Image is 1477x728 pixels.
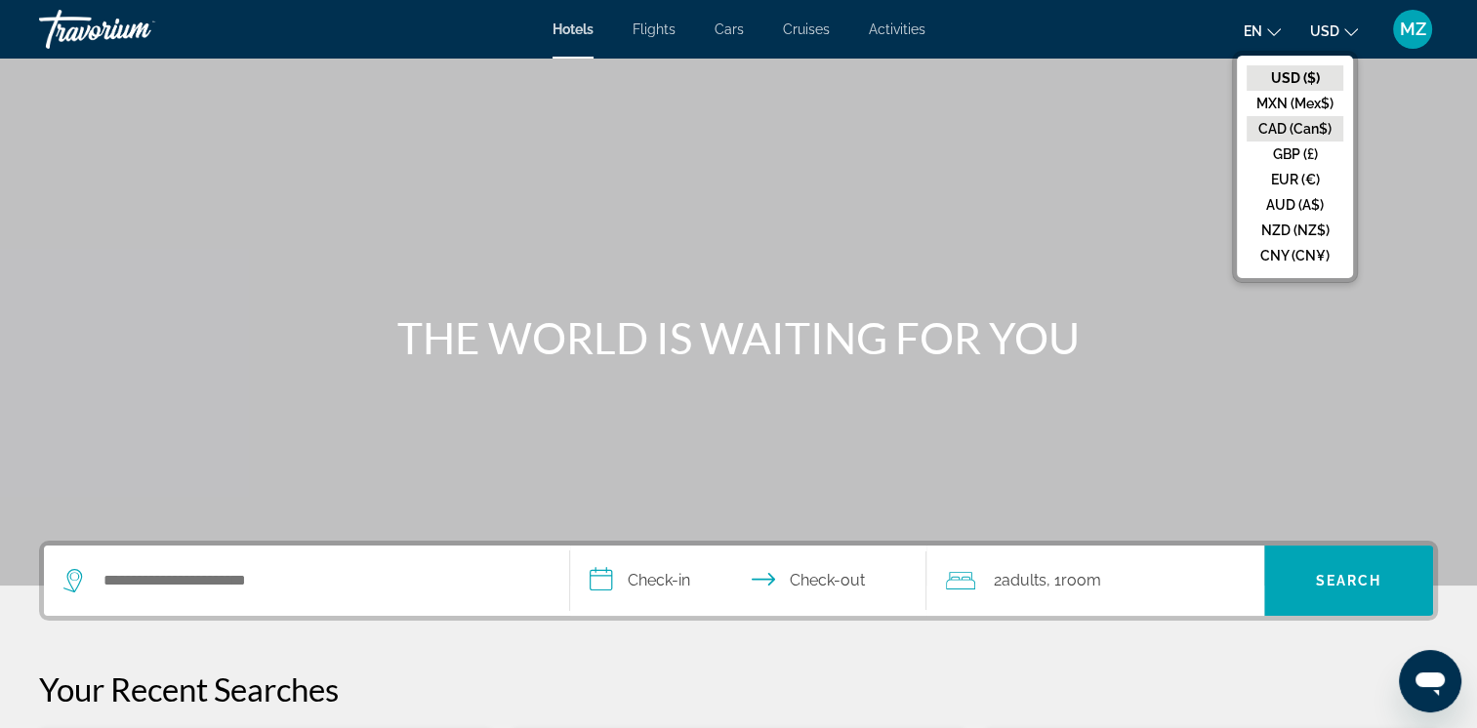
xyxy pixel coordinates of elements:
[1400,20,1426,39] span: MZ
[553,21,594,37] a: Hotels
[1247,142,1343,167] button: GBP (£)
[39,669,1438,708] p: Your Recent Searches
[373,312,1105,363] h1: THE WORLD IS WAITING FOR YOU
[1247,65,1343,91] button: USD ($)
[1001,571,1046,589] span: Adults
[1247,167,1343,192] button: EUR (€)
[1060,571,1100,589] span: Room
[1247,192,1343,218] button: AUD (A$)
[633,21,676,37] a: Flights
[1244,17,1281,45] button: Change language
[1247,243,1343,268] button: CNY (CN¥)
[1247,218,1343,243] button: NZD (NZ$)
[993,567,1046,594] span: 2
[715,21,744,37] a: Cars
[1316,573,1382,588] span: Search
[570,546,927,616] button: Select check in and out date
[1244,23,1262,39] span: en
[102,566,540,595] input: Search hotel destination
[1046,567,1100,594] span: , 1
[39,4,234,55] a: Travorium
[1247,91,1343,116] button: MXN (Mex$)
[1264,546,1433,616] button: Search
[783,21,830,37] a: Cruises
[926,546,1264,616] button: Travelers: 2 adults, 0 children
[1247,116,1343,142] button: CAD (Can$)
[1310,17,1358,45] button: Change currency
[44,546,1433,616] div: Search widget
[869,21,925,37] a: Activities
[1387,9,1438,50] button: User Menu
[1399,650,1461,712] iframe: Button to launch messaging window
[1310,23,1339,39] span: USD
